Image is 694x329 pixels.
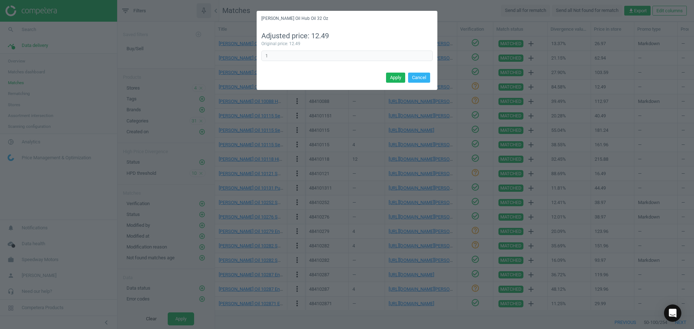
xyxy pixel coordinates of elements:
input: Enter correct coefficient [261,51,433,61]
button: Apply [386,73,405,83]
h5: [PERSON_NAME] Oil Hub Oil 32 Oz [261,16,328,22]
div: Original price: 12.49 [261,41,433,47]
button: Cancel [408,73,430,83]
div: Adjusted price: 12.49 [261,31,433,41]
div: Open Intercom Messenger [664,304,681,322]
